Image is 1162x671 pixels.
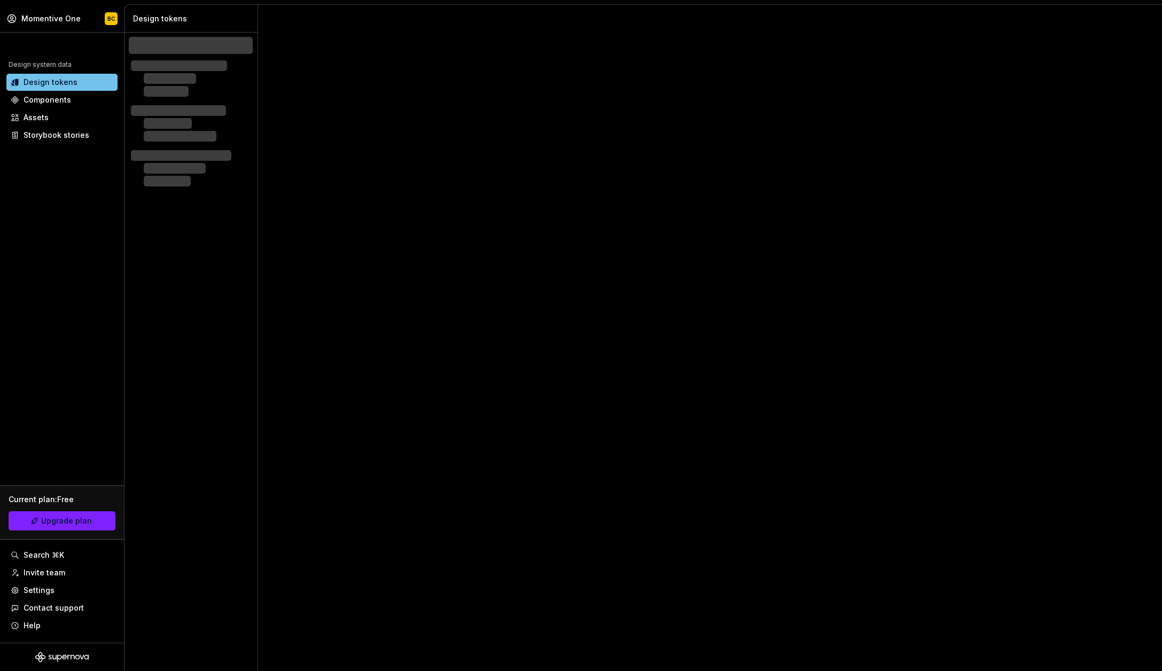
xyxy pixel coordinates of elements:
[6,617,118,634] button: Help
[9,494,115,505] div: Current plan : Free
[6,547,118,564] button: Search ⌘K
[24,95,71,105] div: Components
[6,109,118,126] a: Assets
[6,91,118,108] a: Components
[107,14,115,23] div: BC
[24,77,77,88] div: Design tokens
[133,13,253,24] div: Design tokens
[41,516,92,526] span: Upgrade plan
[6,74,118,91] a: Design tokens
[2,7,122,30] button: Momentive OneBC
[35,652,89,662] svg: Supernova Logo
[24,130,89,141] div: Storybook stories
[24,620,41,631] div: Help
[21,13,81,24] div: Momentive One
[6,127,118,144] a: Storybook stories
[6,564,118,581] a: Invite team
[24,585,54,596] div: Settings
[9,60,72,69] div: Design system data
[24,112,49,123] div: Assets
[9,511,115,530] a: Upgrade plan
[24,567,65,578] div: Invite team
[6,599,118,617] button: Contact support
[24,603,84,613] div: Contact support
[6,582,118,599] a: Settings
[24,550,64,560] div: Search ⌘K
